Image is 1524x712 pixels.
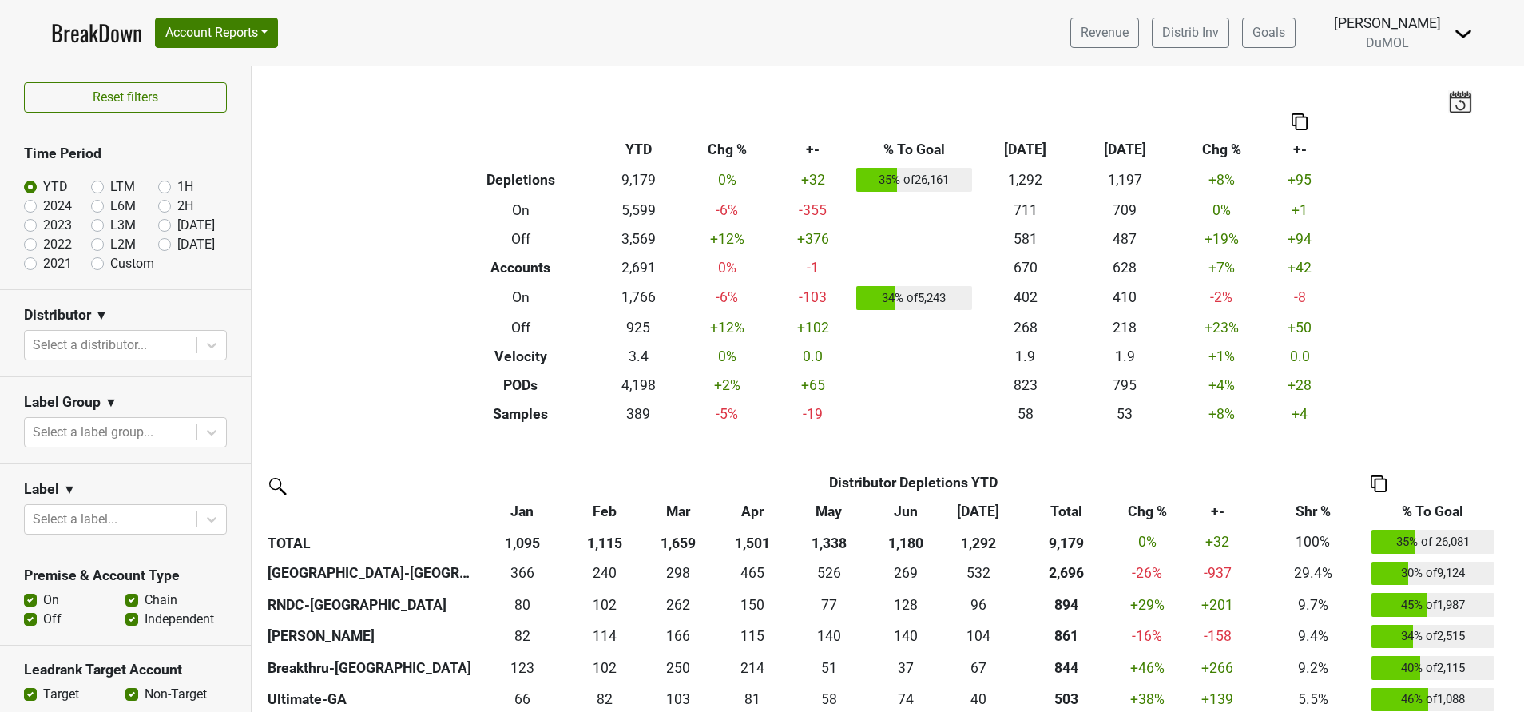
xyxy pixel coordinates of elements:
[869,558,942,590] td: 268.668
[480,626,564,646] div: 82
[645,595,712,615] div: 262
[1268,135,1332,164] th: +-
[774,342,853,371] td: 0.0
[788,589,869,621] td: 76.666
[774,400,853,428] td: -19
[1070,18,1139,48] a: Revenue
[1014,497,1117,526] th: Total: activate to sort column ascending
[1075,135,1175,164] th: [DATE]
[1175,313,1268,342] td: +23 %
[597,253,681,282] td: 2,691
[788,497,869,526] th: May: activate to sort column ascending
[477,621,569,653] td: 81.668
[105,393,117,412] span: ▼
[445,282,597,314] th: On
[1454,24,1473,43] img: Dropdown Menu
[1268,371,1332,400] td: +28
[477,497,569,526] th: Jan: activate to sort column ascending
[1367,497,1498,526] th: % To Goal: activate to sort column ascending
[1075,371,1175,400] td: 795
[480,658,564,678] div: 123
[716,652,788,684] td: 214.336
[645,689,712,710] div: 103
[572,658,637,678] div: 102
[1018,626,1114,646] div: 861
[597,342,681,371] td: 3.4
[24,394,101,411] h3: Label Group
[43,177,68,197] label: YTD
[264,652,477,684] th: Breakthru-[GEOGRAPHIC_DATA]
[681,282,774,314] td: -6 %
[264,472,289,498] img: filter
[1075,225,1175,253] td: 487
[716,621,788,653] td: 114.666
[1366,35,1409,50] span: DuMOL
[264,621,477,653] th: [PERSON_NAME]
[568,497,641,526] th: Feb: activate to sort column ascending
[869,497,942,526] th: Jun: activate to sort column ascending
[445,253,597,282] th: Accounts
[1175,342,1268,371] td: +1 %
[774,135,853,164] th: +-
[145,685,207,704] label: Non-Target
[572,689,637,710] div: 82
[942,526,1014,558] th: 1,292
[1181,563,1255,583] div: -937
[43,591,59,610] label: On
[1268,400,1332,428] td: +4
[445,164,597,196] th: Depletions
[445,313,597,342] th: Off
[942,558,1014,590] td: 532.336
[774,282,853,314] td: -103
[1118,589,1177,621] td: +29 %
[1075,196,1175,225] td: 709
[1018,689,1114,710] div: 503
[869,652,942,684] td: 36.669
[43,685,79,704] label: Target
[1268,164,1332,196] td: +95
[1371,475,1387,492] img: Copy to clipboard
[1242,18,1296,48] a: Goals
[681,342,774,371] td: 0 %
[1334,13,1441,34] div: [PERSON_NAME]
[110,235,136,254] label: L2M
[946,626,1010,646] div: 104
[641,589,716,621] td: 261.5
[1014,558,1117,590] th: 2695.603
[641,558,716,590] td: 297.8
[873,626,938,646] div: 140
[774,253,853,282] td: -1
[1138,534,1157,550] span: 0%
[975,196,1075,225] td: 711
[1259,652,1367,684] td: 9.2%
[1018,658,1114,678] div: 844
[1259,526,1367,558] td: 100%
[774,371,853,400] td: +65
[942,497,1014,526] th: Jul: activate to sort column ascending
[1075,253,1175,282] td: 628
[1205,534,1229,550] span: +32
[1181,595,1255,615] div: +201
[1118,558,1177,590] td: -26 %
[177,197,193,216] label: 2H
[24,307,91,324] h3: Distributor
[720,563,784,583] div: 465
[792,626,865,646] div: 140
[1177,497,1259,526] th: +-: activate to sort column ascending
[681,135,774,164] th: Chg %
[681,196,774,225] td: -6 %
[477,589,569,621] td: 80.4
[572,563,637,583] div: 240
[43,254,72,273] label: 2021
[946,563,1010,583] div: 532
[24,662,227,678] h3: Leadrank Target Account
[177,235,215,254] label: [DATE]
[1268,225,1332,253] td: +94
[645,626,712,646] div: 166
[63,480,76,499] span: ▼
[942,621,1014,653] td: 104.167
[792,658,865,678] div: 51
[681,253,774,282] td: 0 %
[641,497,716,526] th: Mar: activate to sort column ascending
[792,563,865,583] div: 526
